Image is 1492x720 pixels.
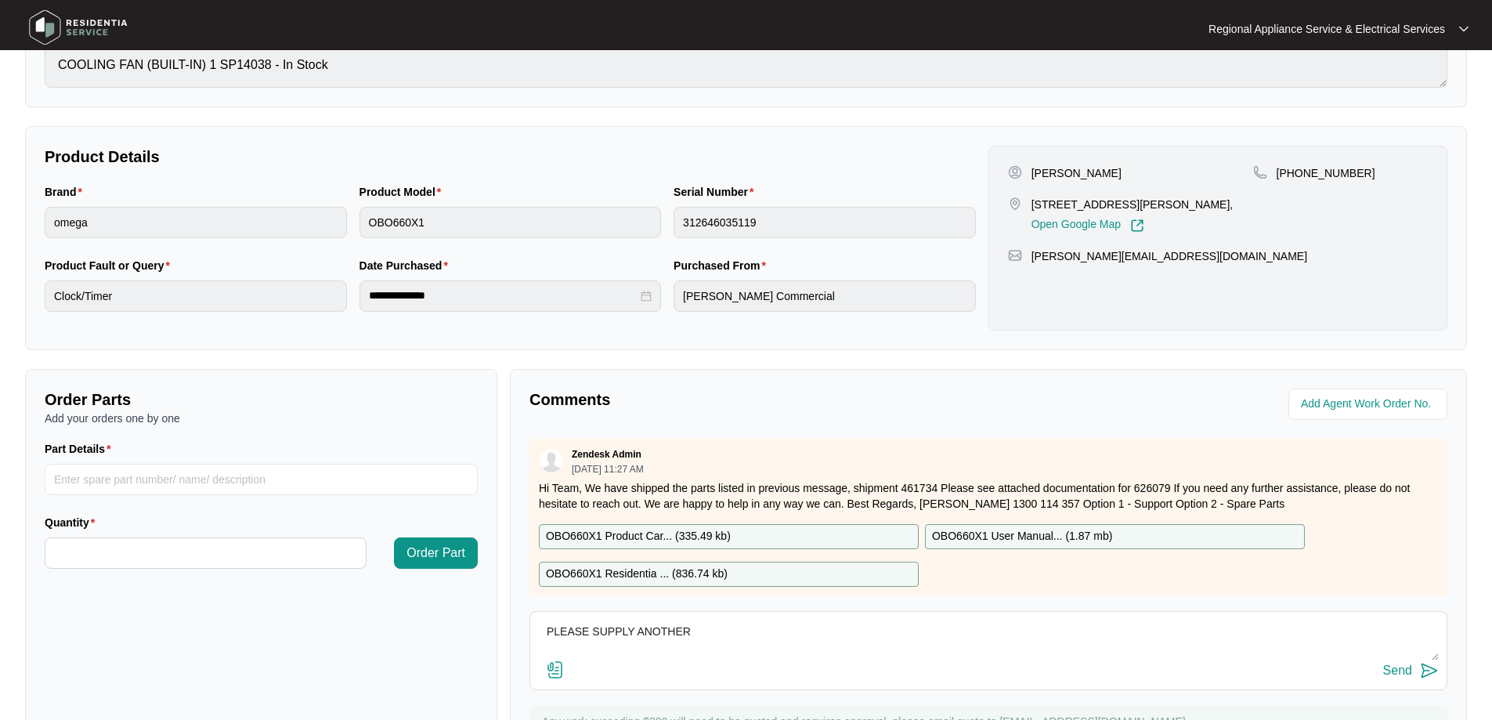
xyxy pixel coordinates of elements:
[1420,661,1439,680] img: send-icon.svg
[572,448,641,461] p: Zendesk Admin
[674,184,760,200] label: Serial Number
[538,620,1439,660] textarea: PLEASE SUPPLY ANOTHER
[45,207,347,238] input: Brand
[406,544,465,563] span: Order Part
[1008,165,1022,179] img: user-pin
[45,258,176,273] label: Product Fault or Query
[674,258,772,273] label: Purchased From
[1383,660,1439,682] button: Send
[45,464,478,495] input: Part Details
[45,389,478,411] p: Order Parts
[1031,165,1122,181] p: [PERSON_NAME]
[359,207,662,238] input: Product Model
[1130,219,1144,233] img: Link-External
[1459,25,1469,33] img: dropdown arrow
[45,184,89,200] label: Brand
[1031,197,1234,212] p: [STREET_ADDRESS][PERSON_NAME],
[369,288,638,304] input: Date Purchased
[45,441,117,457] label: Part Details
[1031,248,1307,264] p: [PERSON_NAME][EMAIL_ADDRESS][DOMAIN_NAME]
[45,146,976,168] p: Product Details
[45,411,478,426] p: Add your orders one by one
[674,207,976,238] input: Serial Number
[546,528,731,545] p: OBO660X1 Product Car... ( 335.49 kb )
[529,389,977,411] p: Comments
[1277,165,1375,181] p: [PHONE_NUMBER]
[1383,664,1412,678] div: Send
[1253,165,1267,179] img: map-pin
[45,538,366,568] input: Quantity
[540,449,563,472] img: user.svg
[45,280,347,312] input: Product Fault or Query
[45,515,101,530] label: Quantity
[546,660,565,679] img: file-attachment-doc.svg
[359,184,448,200] label: Product Model
[539,480,1438,512] p: Hi Team, We have shipped the parts listed in previous message, shipment 461734 Please see attache...
[23,4,133,51] img: residentia service logo
[394,537,478,569] button: Order Part
[1208,21,1445,37] p: Regional Appliance Service & Electrical Services
[359,258,454,273] label: Date Purchased
[1008,248,1022,262] img: map-pin
[1031,219,1144,233] a: Open Google Map
[674,280,976,312] input: Purchased From
[1301,395,1438,414] input: Add Agent Work Order No.
[546,566,728,583] p: OBO660X1 Residentia ... ( 836.74 kb )
[572,465,644,474] p: [DATE] 11:27 AM
[1008,197,1022,211] img: map-pin
[932,528,1112,545] p: OBO660X1 User Manual... ( 1.87 mb )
